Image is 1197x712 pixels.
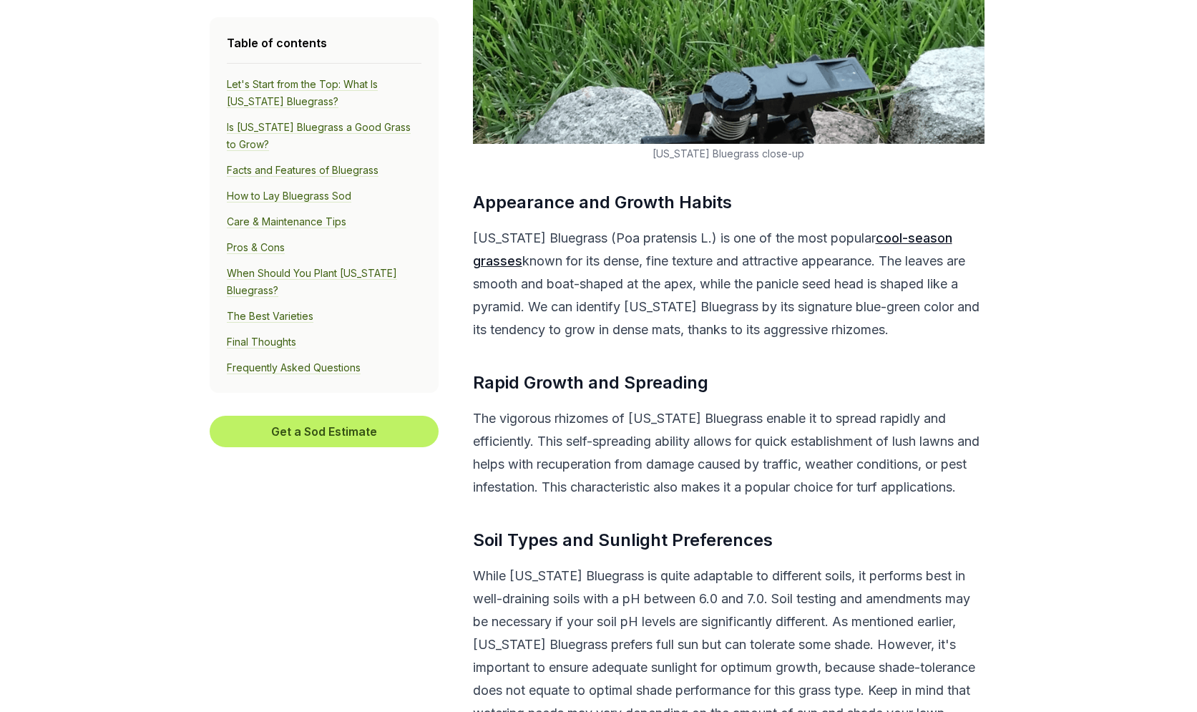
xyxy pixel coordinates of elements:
a: Facts and Features of Bluegrass [227,164,378,177]
a: Frequently Asked Questions [227,361,361,374]
a: How to Lay Bluegrass Sod [227,190,351,203]
h4: Table of contents [227,34,421,52]
p: [US_STATE] Bluegrass (Poa pratensis L.) is one of the most popular known for its dense, fine text... [473,227,985,341]
h3: Soil Types and Sunlight Preferences [473,527,985,553]
button: Get a Sod Estimate [210,416,439,447]
a: When Should You Plant [US_STATE] Bluegrass? [227,267,397,297]
h3: Appearance and Growth Habits [473,190,985,215]
a: Let's Start from the Top: What Is [US_STATE] Bluegrass? [227,78,378,108]
a: The Best Varieties [227,310,313,323]
a: Final Thoughts [227,336,296,348]
figcaption: [US_STATE] Bluegrass close-up [473,147,985,161]
a: Care & Maintenance Tips [227,215,346,228]
a: Pros & Cons [227,241,285,254]
p: The vigorous rhizomes of [US_STATE] Bluegrass enable it to spread rapidly and efficiently. This s... [473,407,985,499]
a: Is [US_STATE] Bluegrass a Good Grass to Grow? [227,121,411,151]
h3: Rapid Growth and Spreading [473,370,985,396]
